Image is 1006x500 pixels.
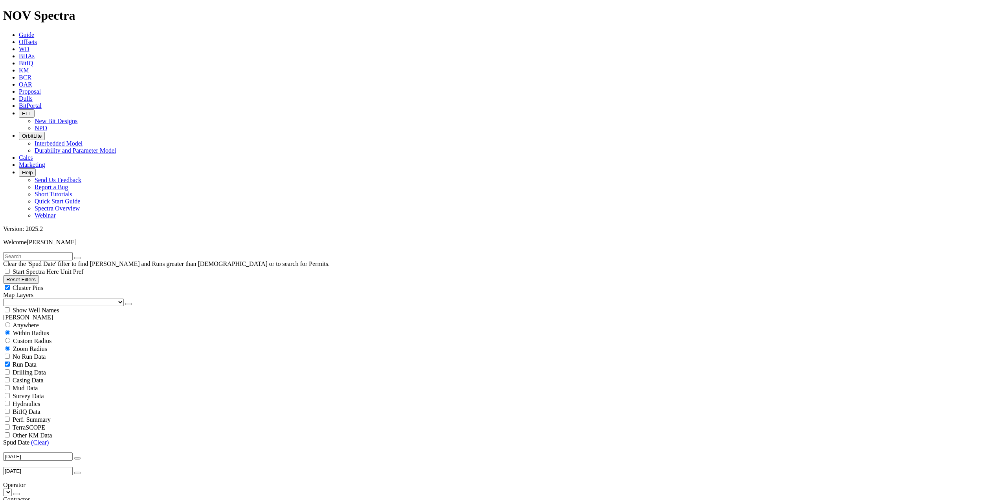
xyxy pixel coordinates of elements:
a: Dulls [19,95,33,102]
filter-controls-checkbox: Performance Summary [3,415,1003,423]
span: BitIQ Data [13,408,40,415]
span: No Run Data [13,353,46,360]
div: [PERSON_NAME] [3,314,1003,321]
filter-controls-checkbox: TerraSCOPE Data [3,431,1003,439]
filter-controls-checkbox: Hydraulics Analysis [3,400,1003,408]
a: BitPortal [19,102,42,109]
span: Clear the 'Spud Date' filter to find [PERSON_NAME] and Runs greater than [DEMOGRAPHIC_DATA] or to... [3,260,330,267]
a: WD [19,46,29,52]
a: NPD [35,125,47,131]
a: Quick Start Guide [35,198,80,205]
filter-controls-checkbox: TerraSCOPE Data [3,423,1003,431]
a: BitIQ [19,60,33,66]
a: Report a Bug [35,184,68,190]
a: Webinar [35,212,56,219]
span: Show Well Names [13,307,59,314]
span: Map Layers [3,292,33,298]
span: TerraSCOPE [13,424,45,431]
a: Calcs [19,154,33,161]
span: Within Radius [13,330,49,336]
span: OrbitLite [22,133,42,139]
input: Start Spectra Here [5,269,10,274]
a: Spectra Overview [35,205,80,212]
span: Drilling Data [13,369,46,376]
p: Welcome [3,239,1003,246]
a: Send Us Feedback [35,177,81,183]
span: Help [22,170,33,175]
span: Mud Data [13,385,38,391]
button: FTT [19,109,35,118]
a: Interbedded Model [35,140,83,147]
span: [PERSON_NAME] [27,239,77,245]
span: Perf. Summary [13,416,51,423]
span: Custom Radius [13,338,51,344]
a: Durability and Parameter Model [35,147,116,154]
input: After [3,452,73,461]
span: Casing Data [13,377,44,384]
div: Version: 2025.2 [3,225,1003,232]
a: (Clear) [31,439,49,446]
span: Zoom Radius [13,345,47,352]
a: Marketing [19,161,45,168]
a: Short Tutorials [35,191,72,197]
a: OAR [19,81,32,88]
span: Cluster Pins [13,284,43,291]
a: Proposal [19,88,41,95]
span: Survey Data [13,393,44,399]
span: Operator [3,482,26,488]
input: Before [3,467,73,475]
a: Guide [19,31,34,38]
span: Hydraulics [13,400,40,407]
span: FTT [22,111,31,116]
span: Run Data [13,361,37,368]
a: KM [19,67,29,74]
span: Unit Pref [60,268,83,275]
span: Anywhere [13,322,39,328]
a: BCR [19,74,31,81]
button: OrbitLite [19,132,45,140]
span: Other KM Data [13,432,52,439]
span: Start Spectra Here [13,268,59,275]
a: New Bit Designs [35,118,77,124]
a: Offsets [19,39,37,45]
h1: NOV Spectra [3,8,1003,23]
span: Spud Date [3,439,29,446]
input: Search [3,252,73,260]
button: Help [19,168,36,177]
a: BHAs [19,53,35,59]
button: Reset Filters [3,275,39,284]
